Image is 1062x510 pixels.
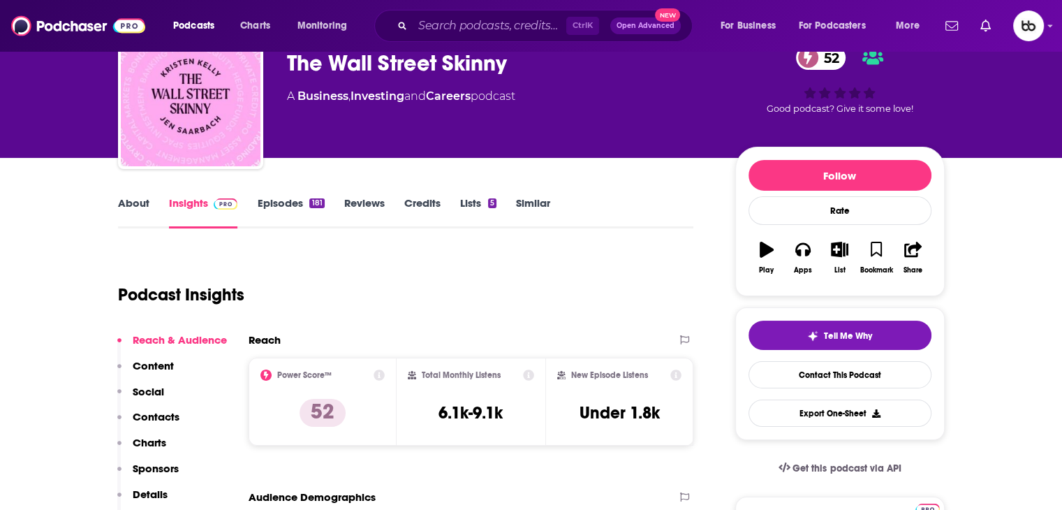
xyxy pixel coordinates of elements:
[721,16,776,36] span: For Business
[807,330,818,342] img: tell me why sparkle
[117,359,174,385] button: Content
[300,399,346,427] p: 52
[975,14,996,38] a: Show notifications dropdown
[904,266,922,275] div: Share
[566,17,599,35] span: Ctrl K
[287,88,515,105] div: A podcast
[610,17,681,34] button: Open AdvancedNew
[133,333,227,347] p: Reach & Audience
[426,89,471,103] a: Careers
[133,359,174,372] p: Content
[388,10,706,42] div: Search podcasts, credits, & more...
[748,361,931,388] a: Contact This Podcast
[748,321,931,350] button: tell me why sparkleTell Me Why
[1013,10,1044,41] span: Logged in as aj15670
[117,462,179,488] button: Sponsors
[748,160,931,191] button: Follow
[117,333,227,359] button: Reach & Audience
[799,16,866,36] span: For Podcasters
[711,15,793,37] button: open menu
[297,89,348,103] a: Business
[121,27,260,166] img: The Wall Street Skinny
[404,89,426,103] span: and
[438,402,503,423] h3: 6.1k-9.1k
[413,15,566,37] input: Search podcasts, credits, & more...
[886,15,937,37] button: open menu
[940,14,964,38] a: Show notifications dropdown
[277,370,332,380] h2: Power Score™
[516,196,550,228] a: Similar
[163,15,233,37] button: open menu
[133,488,168,501] p: Details
[11,13,145,39] img: Podchaser - Follow, Share and Rate Podcasts
[133,410,179,423] p: Contacts
[118,196,149,228] a: About
[810,45,846,70] span: 52
[309,198,324,208] div: 181
[351,89,404,103] a: Investing
[834,266,846,275] div: List
[896,16,920,36] span: More
[133,462,179,475] p: Sponsors
[655,8,680,22] span: New
[735,36,945,123] div: 52Good podcast? Give it some love!
[785,233,821,283] button: Apps
[257,196,324,228] a: Episodes181
[1013,10,1044,41] button: Show profile menu
[348,89,351,103] span: ,
[240,16,270,36] span: Charts
[214,198,238,210] img: Podchaser Pro
[297,16,347,36] span: Monitoring
[1013,10,1044,41] img: User Profile
[580,402,660,423] h3: Under 1.8k
[488,198,496,208] div: 5
[748,400,931,427] button: Export One-Sheet
[117,436,166,462] button: Charts
[173,16,214,36] span: Podcasts
[117,410,179,436] button: Contacts
[824,330,872,342] span: Tell Me Why
[460,196,496,228] a: Lists5
[759,266,774,275] div: Play
[748,233,785,283] button: Play
[249,490,376,504] h2: Audience Demographics
[748,196,931,225] div: Rate
[767,451,913,486] a: Get this podcast via API
[821,233,857,283] button: List
[118,284,244,305] h1: Podcast Insights
[133,385,164,398] p: Social
[344,196,385,228] a: Reviews
[794,266,812,275] div: Apps
[858,233,894,283] button: Bookmark
[249,333,281,347] h2: Reach
[767,103,913,114] span: Good podcast? Give it some love!
[571,370,648,380] h2: New Episode Listens
[404,196,441,228] a: Credits
[894,233,931,283] button: Share
[790,15,886,37] button: open menu
[231,15,279,37] a: Charts
[117,385,164,411] button: Social
[796,45,846,70] a: 52
[288,15,365,37] button: open menu
[617,22,674,29] span: Open Advanced
[169,196,238,228] a: InsightsPodchaser Pro
[422,370,501,380] h2: Total Monthly Listens
[792,462,901,474] span: Get this podcast via API
[133,436,166,449] p: Charts
[860,266,892,275] div: Bookmark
